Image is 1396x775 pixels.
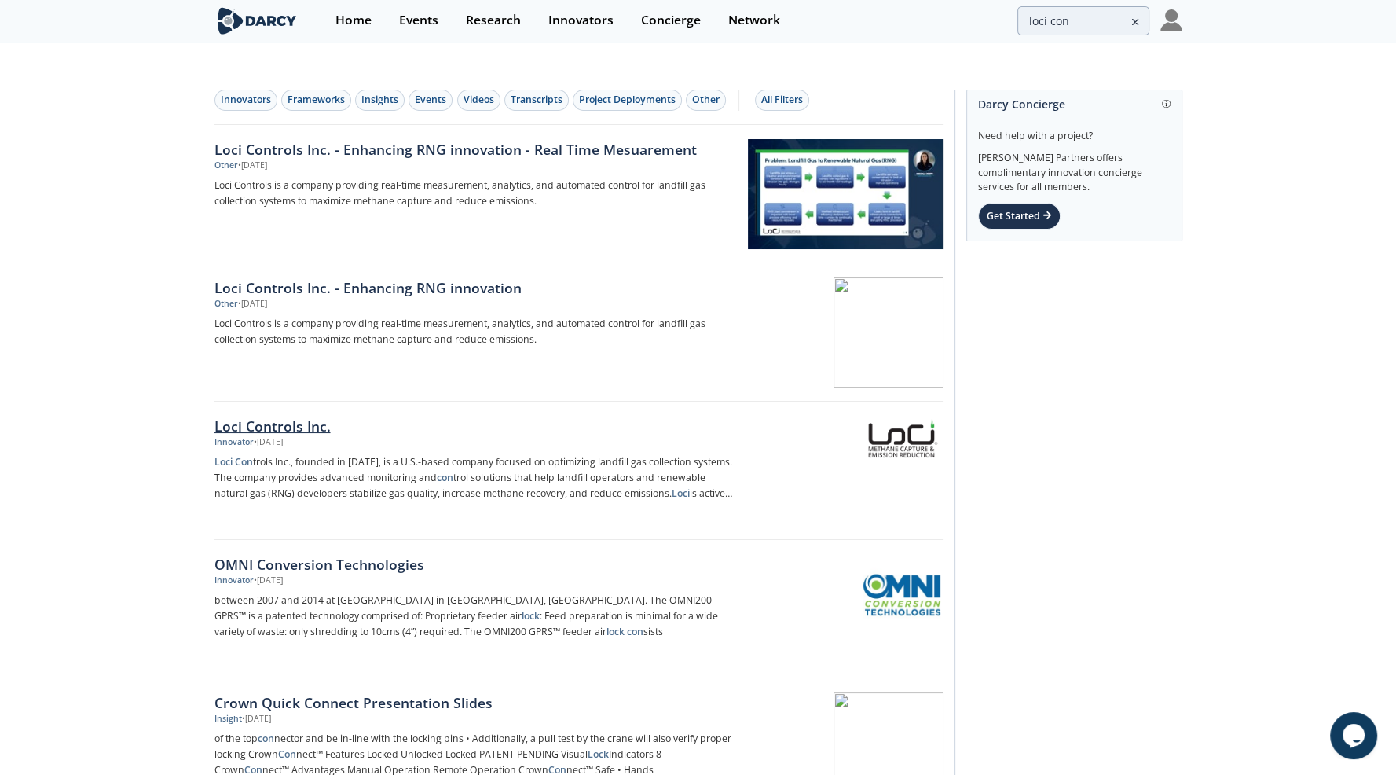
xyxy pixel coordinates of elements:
[214,454,735,501] p: trols Inc., founded in [DATE], is a U.S.-based company focused on optimizing landfill gas collect...
[214,316,735,347] p: Loci Controls is a company providing real-time measurement, analytics, and automated control for ...
[214,436,254,449] div: Innovator
[355,90,405,111] button: Insights
[214,713,242,725] div: Insight
[863,418,940,461] img: Loci Controls Inc.
[214,277,735,298] div: Loci Controls Inc. - Enhancing RNG innovation
[437,471,453,484] strong: con
[1017,6,1149,35] input: Advanced Search
[335,14,372,27] div: Home
[214,540,943,678] a: OMNI Conversion Technologies Innovator •[DATE] between 2007 and 2014 at [GEOGRAPHIC_DATA] in [GEO...
[728,14,780,27] div: Network
[409,90,453,111] button: Events
[214,416,735,436] div: Loci Controls Inc.
[254,575,283,587] div: • [DATE]
[1162,100,1171,108] img: information.svg
[1160,9,1182,31] img: Profile
[672,487,690,500] strong: Loci
[214,402,943,540] a: Loci Controls Inc. Innovator •[DATE] Loci Controls Inc., founded in [DATE], is a U.S.-based compa...
[511,93,562,107] div: Transcripts
[504,90,569,111] button: Transcripts
[278,747,296,761] strong: Con
[692,93,720,107] div: Other
[606,625,625,638] strong: lock
[464,93,494,107] div: Videos
[214,575,254,587] div: Innovator
[254,436,283,449] div: • [DATE]
[214,178,735,209] p: Loci Controls is a company providing real-time measurement, analytics, and automated control for ...
[214,160,238,172] div: Other
[755,90,809,111] button: All Filters
[214,554,735,575] div: OMNI Conversion Technologies
[588,747,609,761] strong: Lock
[627,625,643,638] strong: con
[522,609,540,623] strong: lock
[258,732,274,745] strong: con
[214,125,943,263] a: Loci Controls Inc. - Enhancing RNG innovation - Real Time Mesuarement Other •[DATE] Loci Controls...
[978,203,1061,230] div: Get Started
[415,93,446,107] div: Events
[1330,712,1380,759] iframe: chat widget
[573,90,682,111] button: Project Deployments
[466,14,521,27] div: Research
[457,90,500,111] button: Videos
[214,455,253,468] strong: Loci Con
[221,93,271,107] div: Innovators
[978,90,1171,118] div: Darcy Concierge
[761,93,803,107] div: All Filters
[361,93,398,107] div: Insights
[214,692,735,713] div: Crown Quick Connect Presentation Slides
[238,298,267,310] div: • [DATE]
[214,593,735,640] p: between 2007 and 2014 at [GEOGRAPHIC_DATA] in [GEOGRAPHIC_DATA], [GEOGRAPHIC_DATA]. The OMNI200 G...
[579,93,676,107] div: Project Deployments
[238,160,267,172] div: • [DATE]
[242,713,271,725] div: • [DATE]
[686,90,726,111] button: Other
[214,298,238,310] div: Other
[399,14,438,27] div: Events
[288,93,345,107] div: Frameworks
[214,7,300,35] img: logo-wide.svg
[978,143,1171,195] div: [PERSON_NAME] Partners offers complimentary innovation concierge services for all members.
[214,139,735,160] div: Loci Controls Inc. - Enhancing RNG innovation - Real Time Mesuarement
[548,14,614,27] div: Innovators
[281,90,351,111] button: Frameworks
[641,14,701,27] div: Concierge
[863,556,940,634] img: OMNI Conversion Technologies
[214,263,943,402] a: Loci Controls Inc. - Enhancing RNG innovation Other •[DATE] Loci Controls is a company providing ...
[214,90,277,111] button: Innovators
[978,118,1171,143] div: Need help with a project?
